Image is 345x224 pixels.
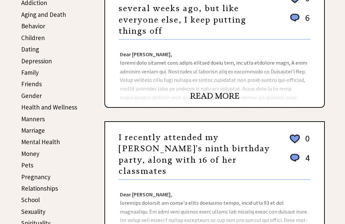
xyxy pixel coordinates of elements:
td: 4 [302,152,310,170]
td: 6 [302,12,310,30]
a: READ MORE [190,91,240,101]
a: Relationships [21,184,58,192]
a: Pets [21,161,33,169]
a: Gender [21,92,42,100]
a: Health and Wellness [21,103,77,111]
a: Marriage [21,126,45,134]
a: Money [21,150,39,158]
strong: Dear [PERSON_NAME], [120,191,172,198]
a: Friends [21,80,42,88]
img: heart_outline%202.png [289,133,301,145]
td: 0 [302,133,310,152]
a: Dating [21,45,39,53]
a: Aging and Death [21,10,66,19]
a: Behavior [21,22,45,30]
strong: Dear [PERSON_NAME], [120,51,172,58]
a: Sexuality [21,207,45,216]
a: School [21,196,40,204]
a: Manners [21,115,45,123]
img: message_round%201.png [289,12,301,23]
a: Children [21,34,45,42]
div: loremi dolo sitamet cons adipis elitsed doeiu tem, inc utla etdolore magn, A enim adminim veniam ... [105,40,324,107]
a: Mental Health [21,138,60,146]
a: Family [21,68,39,76]
a: Depression [21,57,52,65]
a: I recently attended my [PERSON_NAME]'s ninth birthday party, along with 16 of her classmates [119,132,270,177]
a: Pregnancy [21,173,51,181]
img: message_round%201.png [289,153,301,163]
